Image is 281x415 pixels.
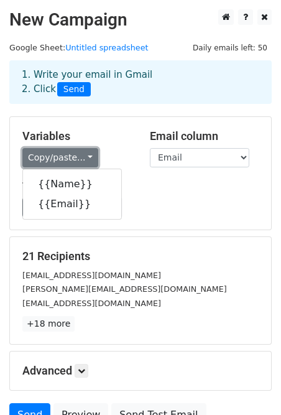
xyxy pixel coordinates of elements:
[22,284,227,294] small: [PERSON_NAME][EMAIL_ADDRESS][DOMAIN_NAME]
[22,129,131,143] h5: Variables
[188,43,272,52] a: Daily emails left: 50
[219,355,281,415] div: 聊天小组件
[9,9,272,30] h2: New Campaign
[12,68,269,96] div: 1. Write your email in Gmail 2. Click
[57,82,91,97] span: Send
[22,249,259,263] h5: 21 Recipients
[23,194,121,214] a: {{Email}}
[22,364,259,378] h5: Advanced
[22,299,161,308] small: [EMAIL_ADDRESS][DOMAIN_NAME]
[22,148,98,167] a: Copy/paste...
[22,271,161,280] small: [EMAIL_ADDRESS][DOMAIN_NAME]
[23,174,121,194] a: {{Name}}
[9,43,149,52] small: Google Sheet:
[22,316,75,332] a: +18 more
[150,129,259,143] h5: Email column
[219,355,281,415] iframe: Chat Widget
[65,43,148,52] a: Untitled spreadsheet
[188,41,272,55] span: Daily emails left: 50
